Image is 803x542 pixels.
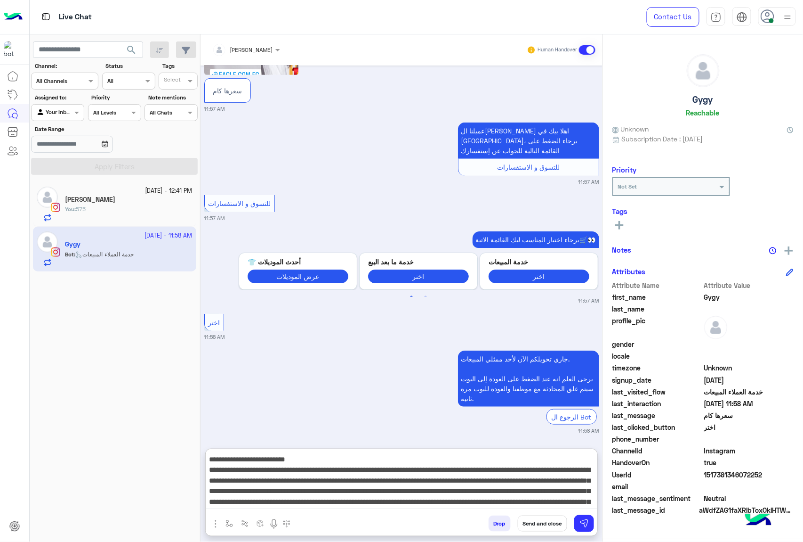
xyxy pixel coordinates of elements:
[31,158,198,175] button: Apply Filters
[622,134,703,144] span: Subscription Date : [DATE]
[237,516,253,531] button: Trigger scenario
[785,246,793,255] img: add
[612,304,702,314] span: last_name
[204,214,225,222] small: 11:57 AM
[120,41,143,62] button: search
[704,375,794,385] span: 2025-10-06T08:57:49.28Z
[704,446,794,456] span: 8
[225,520,233,527] img: select flow
[4,7,23,27] img: Logo
[37,187,58,208] img: defaultAdmin.png
[40,11,52,23] img: tab
[368,270,469,283] button: اختر
[686,108,720,117] h6: Reachable
[76,205,86,213] span: 575
[145,187,193,196] small: [DATE] - 12:41 PM
[693,94,713,105] h5: Gygy
[704,434,794,444] span: null
[742,504,775,537] img: hulul-logo.png
[253,516,268,531] button: create order
[421,292,430,302] button: 2 of 2
[283,520,290,528] img: make a call
[769,247,777,255] img: notes
[612,124,649,134] span: Unknown
[782,11,794,23] img: profile
[612,493,702,503] span: last_message_sentiment
[230,46,273,53] span: [PERSON_NAME]
[59,11,92,24] p: Live Chat
[65,205,76,213] b: :
[578,427,599,435] small: 11:58 AM
[704,458,794,468] span: true
[612,339,702,349] span: gender
[91,93,140,102] label: Priority
[35,93,83,102] label: Assigned to:
[612,422,702,432] span: last_clicked_button
[241,520,249,527] img: Trigger scenario
[204,333,225,341] small: 11:58 AM
[208,199,271,207] span: للتسوق و الاستفسارات
[35,125,140,133] label: Date Range
[458,123,599,159] p: 6/10/2025, 11:57 AM
[612,292,702,302] span: first_name
[162,62,197,70] label: Tags
[704,316,728,339] img: defaultAdmin.png
[612,458,702,468] span: HandoverOn
[248,257,348,267] p: أحدث الموديلات 👕
[473,231,599,248] p: 6/10/2025, 11:57 AM
[204,105,225,113] small: 11:57 AM
[704,422,794,432] span: اختر
[4,41,21,58] img: 713415422032625
[704,292,794,302] span: Gygy
[704,339,794,349] span: null
[737,12,747,23] img: tab
[612,434,702,444] span: phone_number
[126,44,137,56] span: search
[578,297,599,304] small: 11:57 AM
[704,411,794,420] span: سعرها كام
[489,257,589,267] p: خدمة المبيعات
[612,316,702,337] span: profile_pic
[612,351,702,361] span: locale
[407,292,416,302] button: 1 of 2
[704,387,794,397] span: خدمة العملاء المبيعات
[647,7,699,27] a: Contact Us
[222,516,237,531] button: select flow
[687,55,719,87] img: defaultAdmin.png
[704,399,794,409] span: 2025-10-06T08:58:05.539Z
[699,505,794,515] span: aWdfZAG1faXRlbToxOklHTWVzc2FnZAUlEOjE3ODQxNDAxOTYyNzg0NDQyOjM0MDI4MjM2Njg0MTcxMDMwMTI0NDI2MDAxNjA...
[458,351,599,407] p: 6/10/2025, 11:58 AM
[35,62,97,70] label: Channel:
[612,387,702,397] span: last_visited_flow
[612,411,702,420] span: last_message
[612,280,702,290] span: Attribute Name
[51,203,60,212] img: Instagram
[612,207,794,215] h6: Tags
[612,446,702,456] span: ChannelId
[612,363,702,373] span: timezone
[578,178,599,186] small: 11:57 AM
[148,93,197,102] label: Note mentions
[538,46,577,54] small: Human Handover
[612,267,646,276] h6: Attributes
[209,82,245,99] p: 6/10/2025, 11:57 AM
[704,493,794,503] span: 0
[711,12,722,23] img: tab
[704,470,794,480] span: 1517381346072252
[257,520,264,527] img: create order
[65,205,74,213] span: You
[612,165,637,174] h6: Priority
[162,75,181,86] div: Select
[65,196,115,204] h5: Mena Habib
[105,62,154,70] label: Status
[489,270,589,283] button: اختر
[612,399,702,409] span: last_interaction
[704,363,794,373] span: Unknown
[612,375,702,385] span: signup_date
[704,482,794,492] span: null
[612,246,632,254] h6: Notes
[268,518,280,530] img: send voice note
[579,519,589,528] img: send message
[208,319,220,327] span: اختر
[210,518,221,530] img: send attachment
